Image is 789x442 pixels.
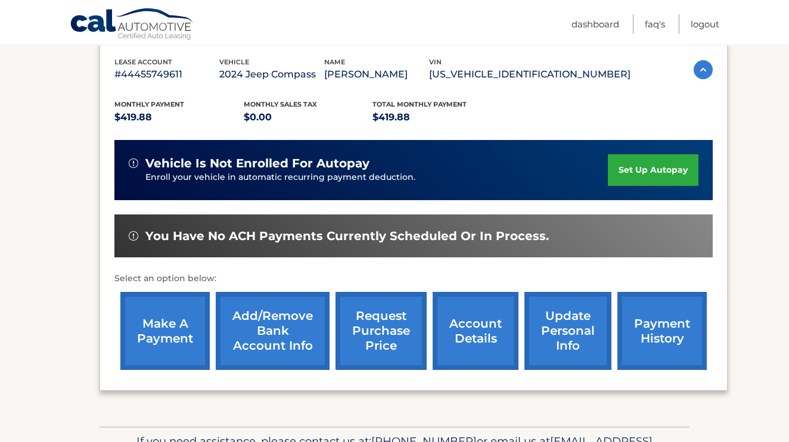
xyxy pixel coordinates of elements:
span: vin [429,58,442,66]
a: Add/Remove bank account info [216,292,330,370]
a: request purchase price [336,292,427,370]
a: make a payment [120,292,210,370]
p: $0.00 [244,109,373,126]
a: FAQ's [645,14,665,34]
img: alert-white.svg [129,158,138,168]
span: Total Monthly Payment [372,100,467,108]
span: lease account [114,58,172,66]
a: set up autopay [608,154,698,186]
a: payment history [617,292,707,370]
p: 2024 Jeep Compass [219,66,324,83]
img: alert-white.svg [129,231,138,241]
img: accordion-active.svg [694,60,713,79]
a: account details [433,292,518,370]
p: #44455749611 [114,66,219,83]
a: Dashboard [571,14,619,34]
span: You have no ACH payments currently scheduled or in process. [145,229,549,244]
span: vehicle is not enrolled for autopay [145,156,369,171]
p: [PERSON_NAME] [324,66,429,83]
p: $419.88 [114,109,244,126]
p: $419.88 [372,109,502,126]
p: Enroll your vehicle in automatic recurring payment deduction. [145,171,608,184]
p: Select an option below: [114,272,713,286]
a: update personal info [524,292,611,370]
span: Monthly sales Tax [244,100,317,108]
p: [US_VEHICLE_IDENTIFICATION_NUMBER] [429,66,630,83]
a: Logout [691,14,719,34]
span: Monthly Payment [114,100,184,108]
span: name [324,58,345,66]
a: Cal Automotive [70,8,195,42]
span: vehicle [219,58,249,66]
